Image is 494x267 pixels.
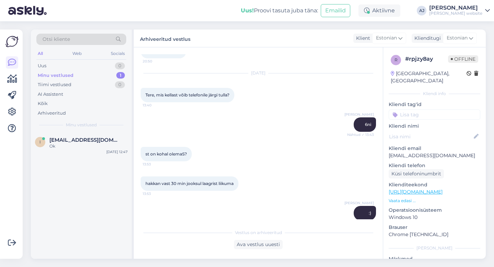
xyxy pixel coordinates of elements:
[365,122,371,127] span: 6ni
[143,162,168,167] span: 13:53
[234,240,283,249] div: Ava vestlus uuesti
[389,255,480,263] p: Märkmed
[447,34,468,42] span: Estonian
[38,62,46,69] div: Uus
[71,49,83,58] div: Web
[115,81,125,88] div: 0
[369,210,371,216] span: :)
[145,181,234,186] span: hakkan vast 30 min jooksul laagrist liikuma
[389,181,480,188] p: Klienditeekond
[145,151,187,156] span: st on kohal olemaS?
[38,81,71,88] div: Tiimi vestlused
[38,100,48,107] div: Kõik
[389,189,443,195] a: [URL][DOMAIN_NAME]
[389,245,480,251] div: [PERSON_NAME]
[389,207,480,214] p: Operatsioonisüsteem
[389,91,480,97] div: Kliendi info
[143,191,168,196] span: 13:53
[344,112,374,117] span: [PERSON_NAME]
[389,145,480,152] p: Kliendi email
[5,35,19,48] img: Askly Logo
[38,91,63,98] div: AI Assistent
[109,49,126,58] div: Socials
[389,123,480,130] p: Kliendi nimi
[140,34,190,43] label: Arhiveeritud vestlus
[235,230,282,236] span: Vestlus on arhiveeritud
[376,34,397,42] span: Estonian
[389,231,480,238] p: Chrome [TECHNICAL_ID]
[39,139,41,144] span: i
[429,5,482,11] div: [PERSON_NAME]
[143,103,168,108] span: 13:40
[389,224,480,231] p: Brauser
[353,35,370,42] div: Klient
[389,162,480,169] p: Kliendi telefon
[448,55,478,63] span: Offline
[412,35,441,42] div: Klienditugi
[405,55,448,63] div: # rpjzy8ay
[106,149,128,154] div: [DATE] 12:47
[66,122,97,128] span: Minu vestlused
[395,57,398,62] span: r
[116,72,125,79] div: 1
[38,110,66,117] div: Arhiveeritud
[115,62,125,69] div: 0
[429,5,490,16] a: [PERSON_NAME][PERSON_NAME] website
[141,70,376,76] div: [DATE]
[429,11,482,16] div: [PERSON_NAME] website
[241,7,254,14] b: Uus!
[49,137,121,143] span: info@noveba.com
[389,101,480,108] p: Kliendi tag'id
[389,214,480,221] p: Windows 10
[389,169,444,178] div: Küsi telefoninumbrit
[391,70,467,84] div: [GEOGRAPHIC_DATA], [GEOGRAPHIC_DATA]
[145,92,230,97] span: Tere, mis kellast võib telefonile järgi tulla?
[347,132,374,137] span: Nähtud ✓ 13:43
[43,36,70,43] span: Otsi kliente
[389,109,480,120] input: Lisa tag
[143,59,168,64] span: 20:50
[389,152,480,159] p: [EMAIL_ADDRESS][DOMAIN_NAME]
[344,200,374,206] span: [PERSON_NAME]
[389,133,472,140] input: Lisa nimi
[321,4,350,17] button: Emailid
[389,198,480,204] p: Vaata edasi ...
[241,7,318,15] div: Proovi tasuta juba täna:
[358,4,400,17] div: Aktiivne
[417,6,426,15] div: AJ
[36,49,44,58] div: All
[49,143,128,149] div: Ok
[38,72,73,79] div: Minu vestlused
